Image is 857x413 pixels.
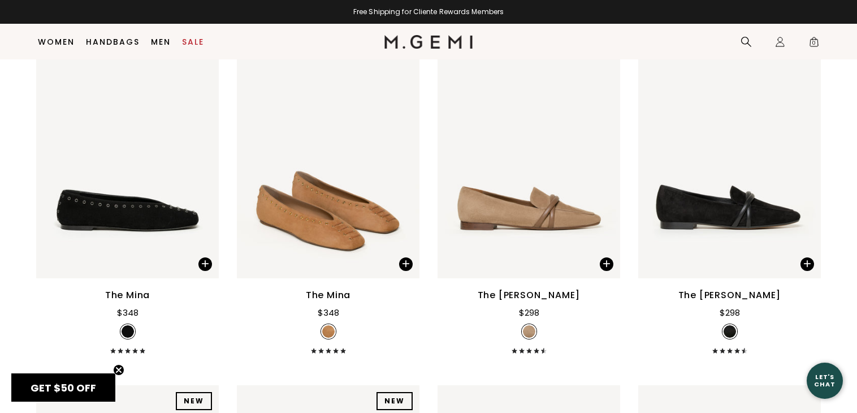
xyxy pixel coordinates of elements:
[720,306,740,320] div: $298
[36,35,219,354] a: The Mina$348
[182,37,204,46] a: Sale
[237,35,419,354] a: The Mina$348
[438,35,620,354] a: The [PERSON_NAME]$298
[122,325,134,338] img: v_7387698167867_SWATCH_50x.jpg
[808,38,820,50] span: 0
[678,289,781,302] div: The [PERSON_NAME]
[322,325,335,338] img: v_7387698102331_SWATCH_50x.jpg
[519,306,539,320] div: $298
[113,364,124,376] button: Close teaser
[318,306,339,320] div: $348
[117,306,138,320] div: $348
[376,392,413,410] div: NEW
[807,373,843,388] div: Let's Chat
[523,325,535,338] img: v_7396490182715_SWATCH_50x.jpg
[86,37,140,46] a: Handbags
[151,37,171,46] a: Men
[724,325,736,338] img: v_7396490084411_SWATCH_50x.jpg
[638,35,821,354] a: The [PERSON_NAME]$298
[11,373,115,402] div: GET $50 OFFClose teaser
[384,35,473,49] img: M.Gemi
[306,289,350,302] div: The Mina
[176,392,212,410] div: NEW
[31,381,96,395] span: GET $50 OFF
[105,289,150,302] div: The Mina
[478,289,581,302] div: The [PERSON_NAME]
[38,37,75,46] a: Women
